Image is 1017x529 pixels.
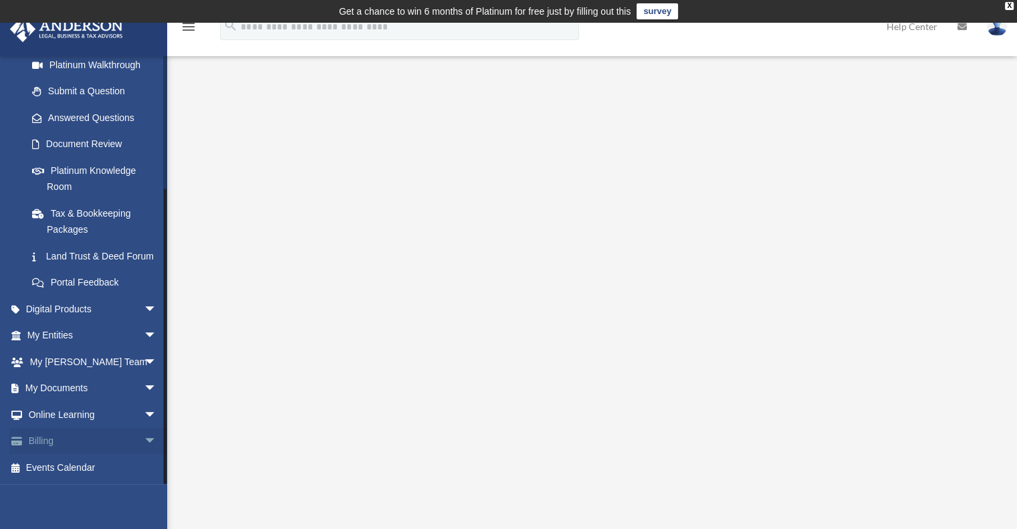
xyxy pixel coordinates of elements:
[9,348,177,375] a: My [PERSON_NAME] Teamarrow_drop_down
[19,78,177,105] a: Submit a Question
[6,16,127,42] img: Anderson Advisors Platinum Portal
[229,102,951,504] iframe: <span data-mce-type="bookmark" style="display: inline-block; width: 0px; overflow: hidden; line-h...
[19,200,177,243] a: Tax & Bookkeeping Packages
[19,157,177,200] a: Platinum Knowledge Room
[181,19,197,35] i: menu
[637,3,678,19] a: survey
[19,131,177,158] a: Document Review
[987,17,1007,36] img: User Pic
[19,104,177,131] a: Answered Questions
[144,348,171,376] span: arrow_drop_down
[181,23,197,35] a: menu
[19,243,177,270] a: Land Trust & Deed Forum
[144,375,171,403] span: arrow_drop_down
[1005,2,1014,10] div: close
[9,428,177,455] a: Billingarrow_drop_down
[9,401,177,428] a: Online Learningarrow_drop_down
[339,3,631,19] div: Get a chance to win 6 months of Platinum for free just by filling out this
[9,454,177,481] a: Events Calendar
[19,51,171,78] a: Platinum Walkthrough
[144,428,171,455] span: arrow_drop_down
[144,401,171,429] span: arrow_drop_down
[144,322,171,350] span: arrow_drop_down
[223,18,238,33] i: search
[9,375,177,402] a: My Documentsarrow_drop_down
[144,296,171,323] span: arrow_drop_down
[19,270,177,296] a: Portal Feedback
[9,322,177,349] a: My Entitiesarrow_drop_down
[9,296,177,322] a: Digital Productsarrow_drop_down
